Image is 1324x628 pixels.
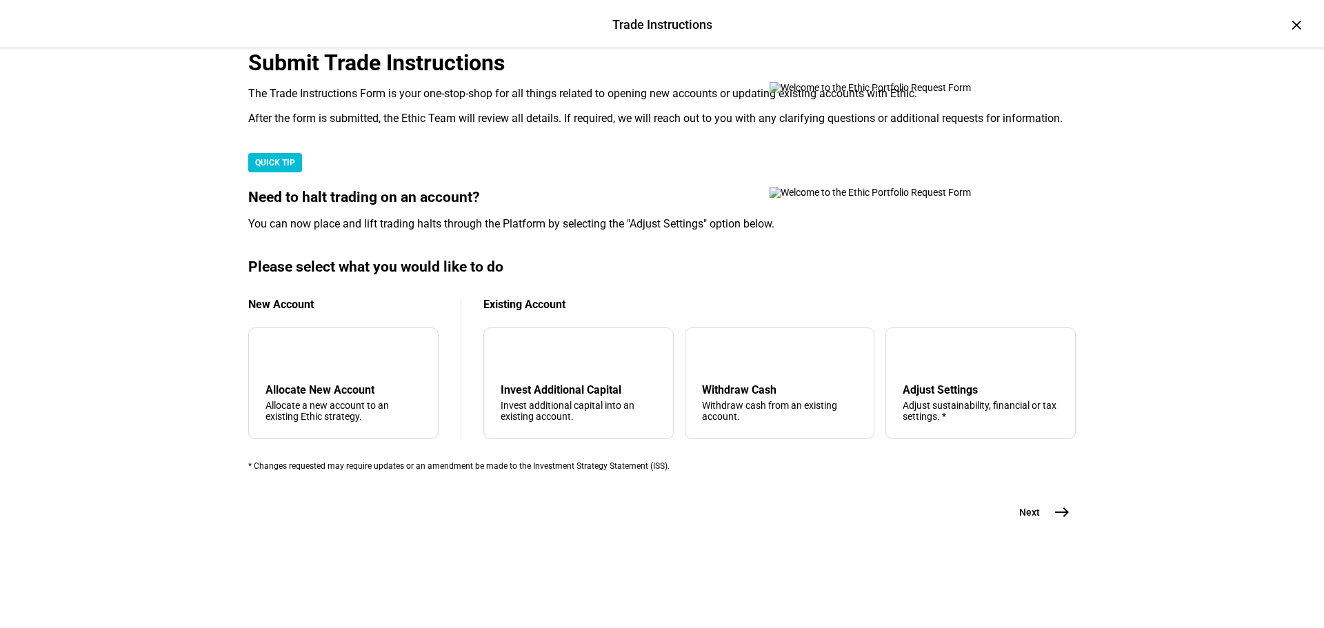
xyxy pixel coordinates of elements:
[248,50,1076,76] div: Submit Trade Instructions
[612,16,712,34] div: Trade Instructions
[1285,14,1307,36] div: ×
[702,400,858,422] div: Withdraw cash from an existing account.
[248,189,1076,206] div: Need to halt trading on an account?
[770,82,1018,93] img: Welcome to the Ethic Portfolio Request Form
[265,400,421,422] div: Allocate a new account to an existing Ethic strategy.
[1054,504,1070,520] mat-icon: east
[903,345,925,367] mat-icon: tune
[248,112,1076,125] div: After the form is submitted, the Ethic Team will review all details. If required, we will reach o...
[248,259,1076,276] div: Please select what you would like to do
[248,217,1076,231] div: You can now place and lift trading halts through the Platform by selecting the "Adjust Settings" ...
[903,400,1059,422] div: Adjust sustainability, financial or tax settings. *
[501,383,656,396] div: Invest Additional Capital
[1019,505,1040,519] span: Next
[501,400,656,422] div: Invest additional capital into an existing account.
[248,298,439,311] div: New Account
[705,347,721,364] mat-icon: arrow_upward
[1003,498,1076,526] button: Next
[248,87,1076,101] div: The Trade Instructions Form is your one-stop-shop for all things related to opening new accounts ...
[503,347,520,364] mat-icon: arrow_downward
[268,347,285,364] mat-icon: add
[248,153,302,172] div: QUICK TIP
[265,383,421,396] div: Allocate New Account
[702,383,858,396] div: Withdraw Cash
[903,383,1059,396] div: Adjust Settings
[483,298,1076,311] div: Existing Account
[770,187,1018,198] img: Welcome to the Ethic Portfolio Request Form
[248,461,1076,471] div: * Changes requested may require updates or an amendment be made to the Investment Strategy Statem...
